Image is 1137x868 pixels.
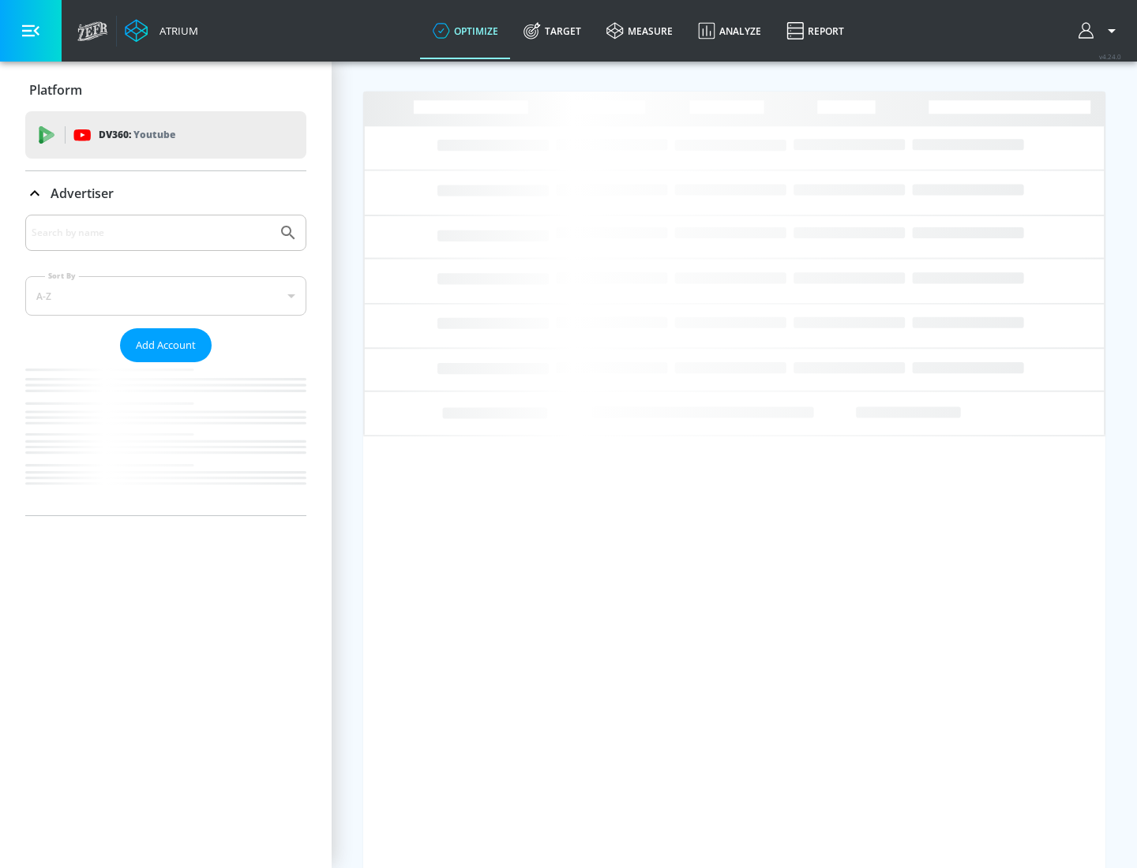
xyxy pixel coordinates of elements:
span: Add Account [136,336,196,354]
label: Sort By [45,271,79,281]
div: Advertiser [25,171,306,215]
span: v 4.24.0 [1099,52,1121,61]
p: Advertiser [51,185,114,202]
nav: list of Advertiser [25,362,306,515]
div: Advertiser [25,215,306,515]
a: Report [774,2,857,59]
a: optimize [420,2,511,59]
p: Platform [29,81,82,99]
p: DV360: [99,126,175,144]
div: Platform [25,68,306,112]
a: Analyze [685,2,774,59]
input: Search by name [32,223,271,243]
div: A-Z [25,276,306,316]
a: Target [511,2,594,59]
p: Youtube [133,126,175,143]
div: DV360: Youtube [25,111,306,159]
a: measure [594,2,685,59]
button: Add Account [120,328,212,362]
div: Atrium [153,24,198,38]
a: Atrium [125,19,198,43]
